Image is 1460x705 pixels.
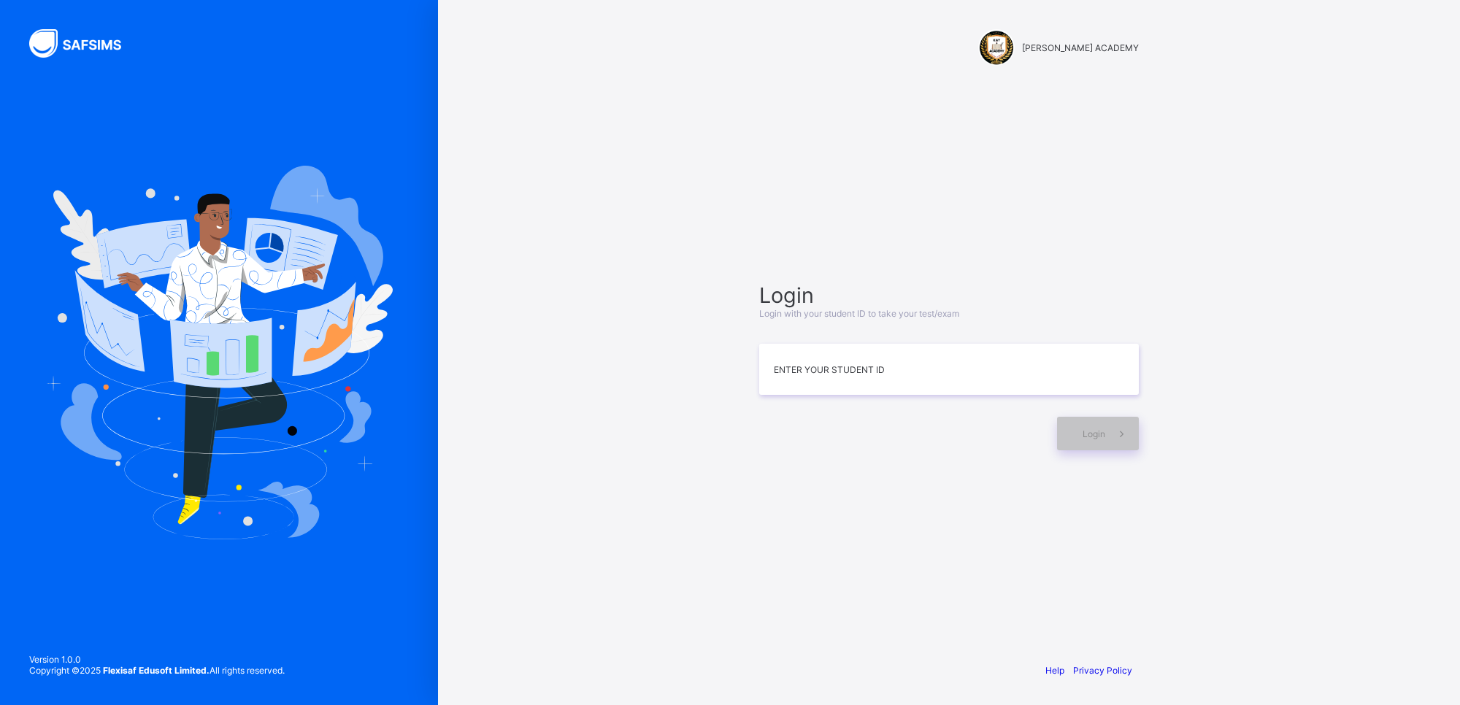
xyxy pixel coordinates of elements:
[1022,42,1139,53] span: [PERSON_NAME] ACADEMY
[759,308,959,319] span: Login with your student ID to take your test/exam
[1045,665,1064,676] a: Help
[29,29,139,58] img: SAFSIMS Logo
[759,282,1139,308] span: Login
[1073,665,1132,676] a: Privacy Policy
[29,654,285,665] span: Version 1.0.0
[103,665,210,676] strong: Flexisaf Edusoft Limited.
[29,665,285,676] span: Copyright © 2025 All rights reserved.
[45,166,393,539] img: Hero Image
[1083,428,1105,439] span: Login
